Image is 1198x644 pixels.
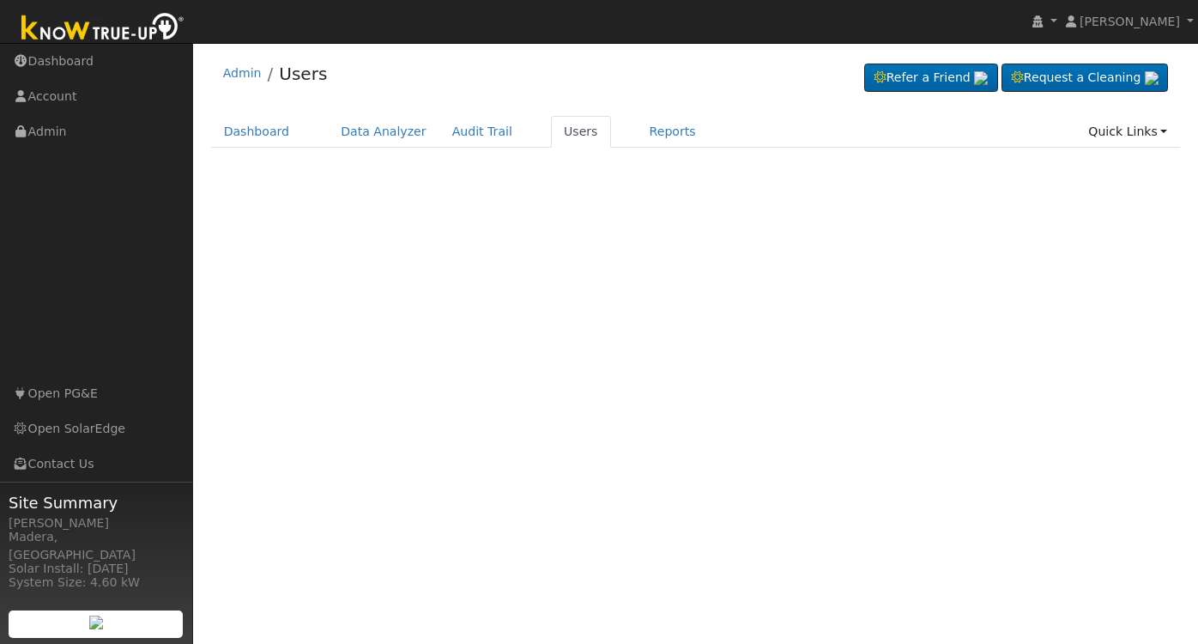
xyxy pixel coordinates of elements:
a: Quick Links [1075,116,1180,148]
a: Audit Trail [439,116,525,148]
div: Madera, [GEOGRAPHIC_DATA] [9,528,184,564]
span: Site Summary [9,491,184,514]
img: Know True-Up [13,9,193,48]
a: Refer a Friend [864,64,998,93]
div: Solar Install: [DATE] [9,560,184,578]
a: Data Analyzer [328,116,439,148]
div: [PERSON_NAME] [9,514,184,532]
img: retrieve [974,71,988,85]
a: Admin [223,66,262,80]
img: retrieve [89,616,103,629]
a: Dashboard [211,116,303,148]
span: [PERSON_NAME] [1080,15,1180,28]
a: Users [279,64,327,84]
a: Reports [637,116,709,148]
a: Users [551,116,611,148]
div: System Size: 4.60 kW [9,574,184,592]
img: retrieve [1145,71,1159,85]
a: Request a Cleaning [1001,64,1168,93]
